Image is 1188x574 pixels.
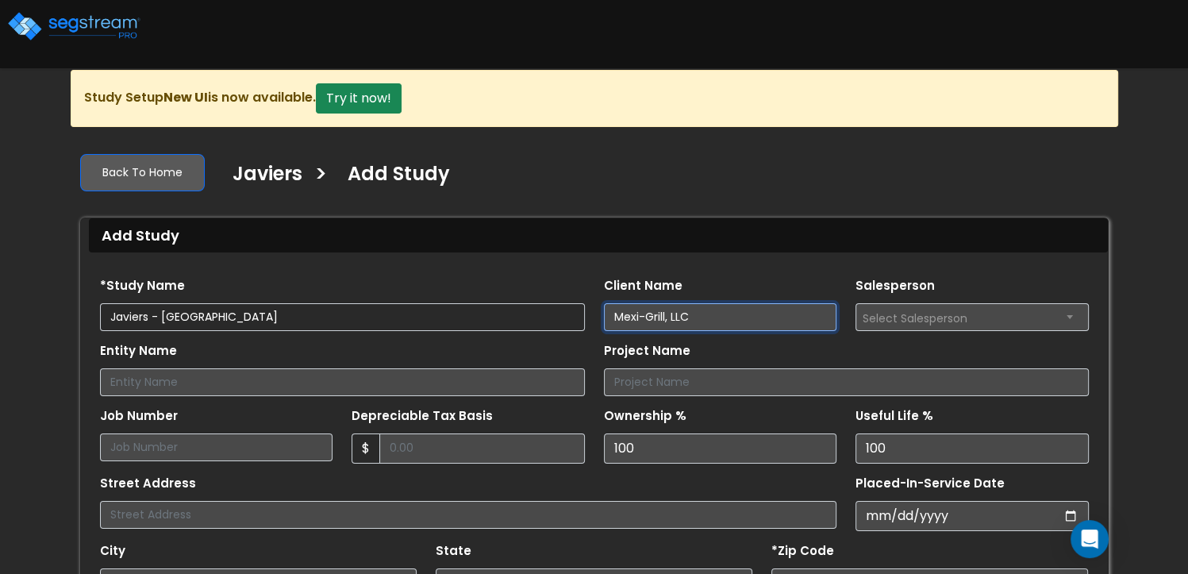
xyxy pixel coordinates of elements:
[100,342,177,360] label: Entity Name
[100,277,185,295] label: *Study Name
[352,407,493,426] label: Depreciable Tax Basis
[314,161,328,192] h3: >
[348,163,450,190] h4: Add Study
[604,303,837,331] input: Client Name
[604,277,682,295] label: Client Name
[336,163,450,196] a: Add Study
[316,83,402,114] button: Try it now!
[604,368,1089,396] input: Project Name
[221,163,302,196] a: Javiers
[100,475,196,493] label: Street Address
[604,433,837,464] input: Ownership %
[352,433,380,464] span: $
[855,407,933,426] label: Useful Life %
[604,342,690,360] label: Project Name
[89,218,1108,252] div: Add Study
[100,542,125,561] label: City
[855,433,1089,464] input: Useful Life %
[100,368,585,396] input: Entity Name
[379,433,585,464] input: 0.00
[100,303,585,331] input: Study Name
[436,542,471,561] label: State
[604,407,686,426] label: Ownership %
[6,10,141,42] img: logo_pro_r.png
[100,433,333,461] input: Job Number
[71,70,1118,127] div: Study Setup is now available.
[1071,520,1109,558] div: Open Intercom Messenger
[163,88,208,106] strong: New UI
[863,310,967,326] span: Select Salesperson
[100,407,178,426] label: Job Number
[855,277,935,295] label: Salesperson
[233,163,302,190] h4: Javiers
[855,475,1005,493] label: Placed-In-Service Date
[80,154,205,191] a: Back To Home
[100,501,837,529] input: Street Address
[771,542,834,561] label: *Zip Code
